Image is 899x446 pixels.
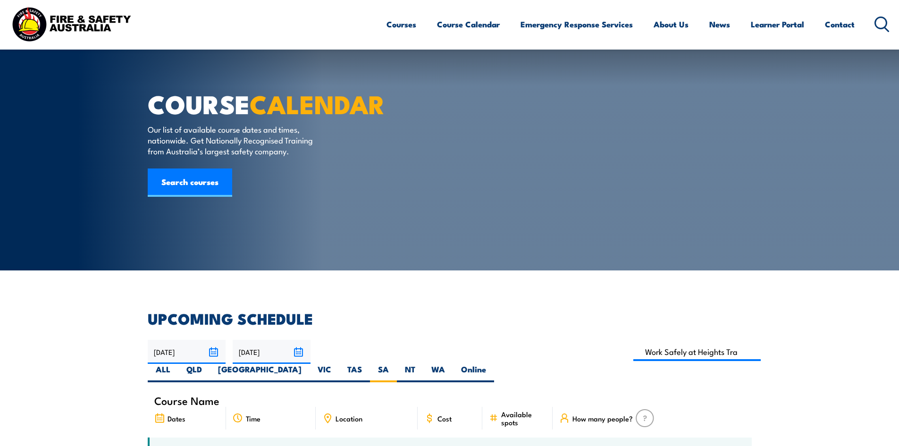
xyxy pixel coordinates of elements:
[386,12,416,37] a: Courses
[310,364,339,382] label: VIC
[168,414,185,422] span: Dates
[148,311,752,325] h2: UPCOMING SCHEDULE
[453,364,494,382] label: Online
[825,12,855,37] a: Contact
[148,168,232,197] a: Search courses
[210,364,310,382] label: [GEOGRAPHIC_DATA]
[751,12,804,37] a: Learner Portal
[148,124,320,157] p: Our list of available course dates and times, nationwide. Get Nationally Recognised Training from...
[437,414,452,422] span: Cost
[148,93,381,115] h1: COURSE
[572,414,633,422] span: How many people?
[339,364,370,382] label: TAS
[654,12,689,37] a: About Us
[521,12,633,37] a: Emergency Response Services
[336,414,362,422] span: Location
[709,12,730,37] a: News
[178,364,210,382] label: QLD
[148,340,226,364] input: From date
[437,12,500,37] a: Course Calendar
[148,364,178,382] label: ALL
[370,364,397,382] label: SA
[397,364,423,382] label: NT
[154,396,219,404] span: Course Name
[633,343,761,361] input: Search Course
[246,414,260,422] span: Time
[423,364,453,382] label: WA
[250,84,385,123] strong: CALENDAR
[233,340,311,364] input: To date
[501,410,546,426] span: Available spots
